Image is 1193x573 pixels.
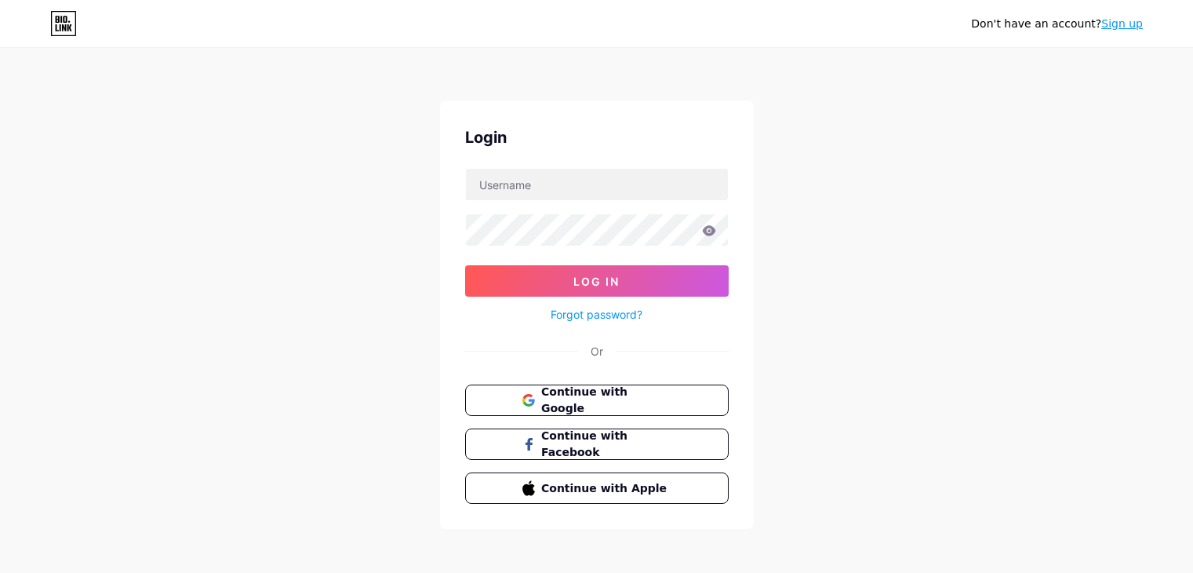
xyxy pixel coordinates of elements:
[971,16,1143,32] div: Don't have an account?
[541,480,671,497] span: Continue with Apple
[465,126,729,149] div: Login
[465,429,729,460] button: Continue with Facebook
[573,275,620,288] span: Log In
[1101,17,1143,30] a: Sign up
[591,343,603,359] div: Or
[465,473,729,504] button: Continue with Apple
[541,428,671,461] span: Continue with Facebook
[465,265,729,297] button: Log In
[466,169,728,200] input: Username
[541,384,671,417] span: Continue with Google
[551,306,642,323] a: Forgot password?
[465,385,729,416] button: Continue with Google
